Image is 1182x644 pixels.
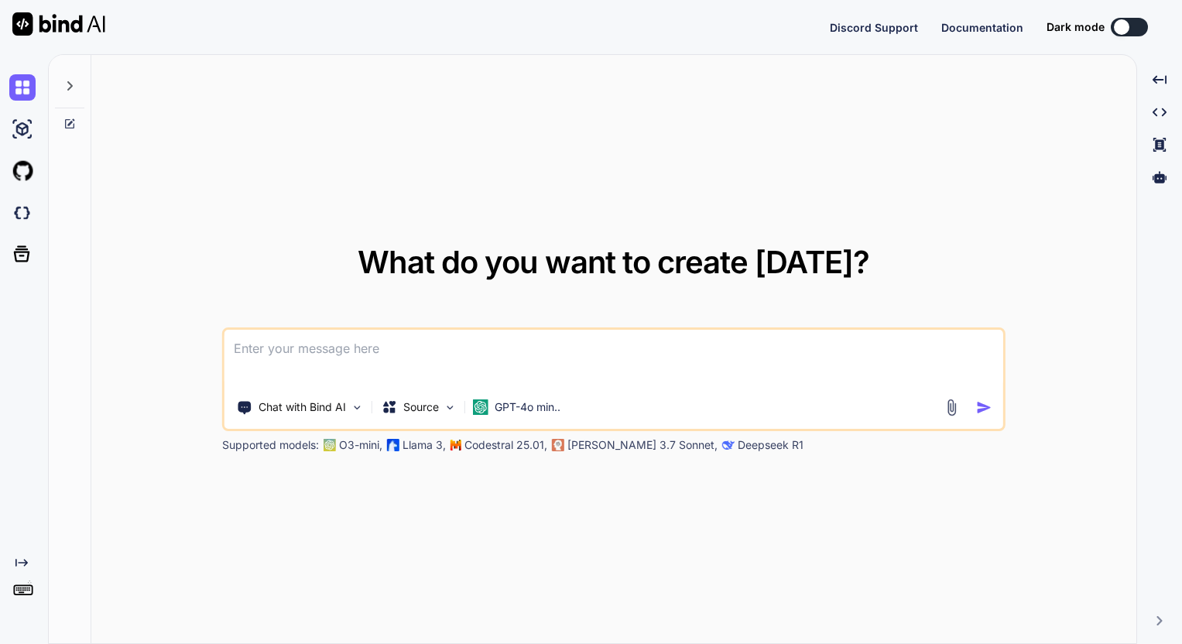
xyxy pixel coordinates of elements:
p: Chat with Bind AI [259,399,346,415]
p: Source [403,399,439,415]
p: Llama 3, [403,437,446,453]
button: Documentation [941,19,1023,36]
img: Llama2 [387,439,399,451]
img: Pick Tools [351,401,364,414]
img: chat [9,74,36,101]
p: [PERSON_NAME] 3.7 Sonnet, [567,437,718,453]
button: Discord Support [830,19,918,36]
img: Pick Models [444,401,457,414]
img: GPT-4 [324,439,336,451]
img: claude [722,439,735,451]
p: O3-mini, [339,437,382,453]
img: Bind AI [12,12,105,36]
span: What do you want to create [DATE]? [358,243,869,281]
img: darkCloudIdeIcon [9,200,36,226]
span: Documentation [941,21,1023,34]
img: ai-studio [9,116,36,142]
p: Codestral 25.01, [464,437,547,453]
p: Deepseek R1 [738,437,803,453]
img: GPT-4o mini [473,399,488,415]
img: githubLight [9,158,36,184]
img: Mistral-AI [451,440,461,450]
span: Discord Support [830,21,918,34]
span: Dark mode [1047,19,1105,35]
p: GPT-4o min.. [495,399,560,415]
img: icon [976,399,992,416]
img: claude [552,439,564,451]
img: attachment [943,399,961,416]
p: Supported models: [222,437,319,453]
